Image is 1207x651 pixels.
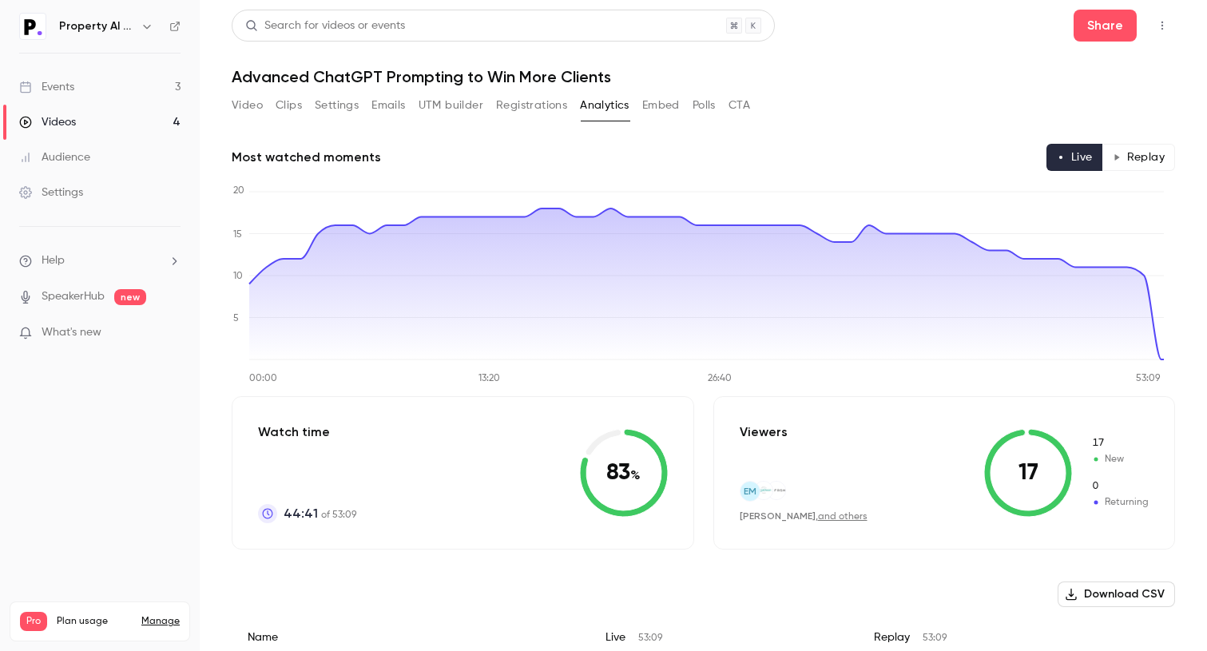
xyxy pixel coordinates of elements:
[740,510,816,522] span: [PERSON_NAME]
[284,504,356,523] p: of 53:09
[19,252,181,269] li: help-dropdown-opener
[233,230,242,240] tspan: 15
[233,314,239,324] tspan: 5
[114,289,146,305] span: new
[818,512,868,522] a: and others
[740,510,868,523] div: ,
[258,423,356,442] p: Watch time
[42,288,105,305] a: SpeakerHub
[740,423,788,442] p: Viewers
[1074,10,1137,42] button: Share
[371,93,405,118] button: Emails
[59,18,134,34] h6: Property AI Tools
[1091,479,1149,494] span: Returning
[580,93,629,118] button: Analytics
[245,18,405,34] div: Search for videos or events
[284,504,318,523] span: 44:41
[1149,13,1175,38] button: Top Bar Actions
[232,93,263,118] button: Video
[233,186,244,196] tspan: 20
[1046,144,1103,171] button: Live
[755,482,772,499] img: oggadoon.co.uk
[19,185,83,200] div: Settings
[20,14,46,39] img: Property AI Tools
[249,374,277,383] tspan: 00:00
[923,633,947,643] span: 53:09
[708,374,732,383] tspan: 26:40
[642,93,680,118] button: Embed
[1091,436,1149,451] span: New
[744,484,756,498] span: EM
[232,67,1175,86] h1: Advanced ChatGPT Prompting to Win More Clients
[20,612,47,631] span: Pro
[1058,582,1175,607] button: Download CSV
[478,374,500,383] tspan: 13:20
[419,93,483,118] button: UTM builder
[496,93,567,118] button: Registrations
[638,633,662,643] span: 53:09
[233,272,243,281] tspan: 10
[276,93,302,118] button: Clips
[42,252,65,269] span: Help
[19,79,74,95] div: Events
[141,615,180,628] a: Manage
[1136,374,1161,383] tspan: 53:09
[161,326,181,340] iframe: Noticeable Trigger
[57,615,132,628] span: Plan usage
[42,324,101,341] span: What's new
[768,482,785,499] img: refrsh.co
[315,93,359,118] button: Settings
[19,114,76,130] div: Videos
[1091,495,1149,510] span: Returning
[729,93,750,118] button: CTA
[232,148,381,167] h2: Most watched moments
[1091,452,1149,466] span: New
[1102,144,1175,171] button: Replay
[693,93,716,118] button: Polls
[19,149,90,165] div: Audience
